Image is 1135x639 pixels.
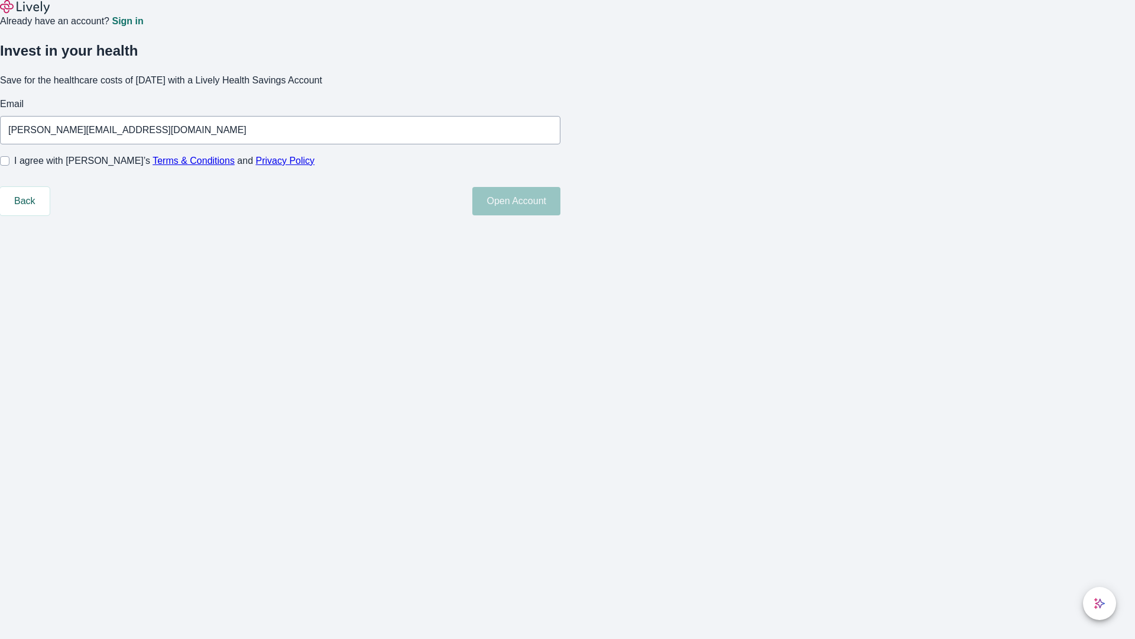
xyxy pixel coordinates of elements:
[14,154,314,168] span: I agree with [PERSON_NAME]’s and
[1094,598,1105,609] svg: Lively AI Assistant
[256,156,315,166] a: Privacy Policy
[1083,587,1116,620] button: chat
[153,156,235,166] a: Terms & Conditions
[112,17,143,26] a: Sign in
